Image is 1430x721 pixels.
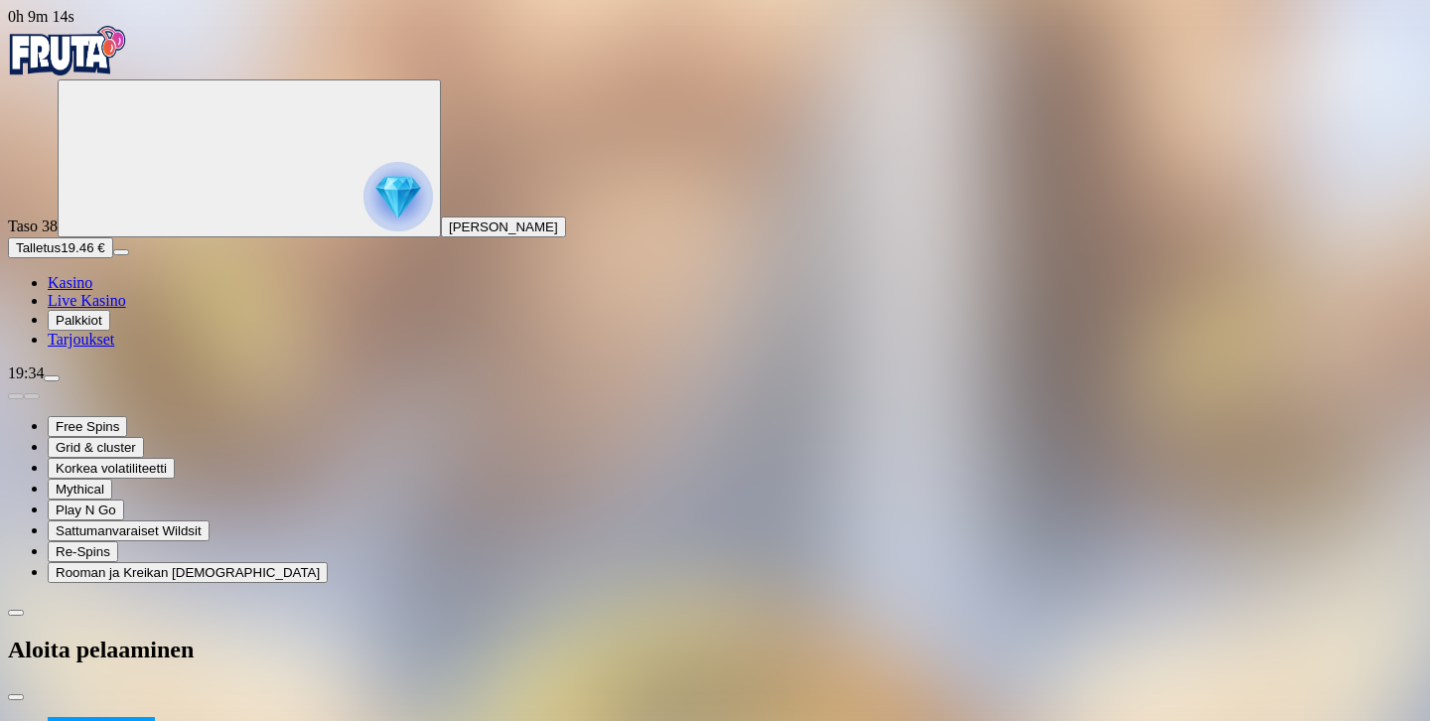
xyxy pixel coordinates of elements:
span: Grid & cluster [56,440,136,455]
span: Talletus [16,240,61,255]
span: user session time [8,8,74,25]
button: reward progress [58,79,441,237]
span: Rooman ja Kreikan [DEMOGRAPHIC_DATA] [56,565,320,580]
button: Palkkiot [48,310,110,331]
button: menu [113,249,129,255]
span: [PERSON_NAME] [449,219,558,234]
button: Sattumanvaraiset Wildsit [48,520,210,541]
span: Taso 38 [8,217,58,234]
button: [PERSON_NAME] [441,216,566,237]
button: next slide [24,393,40,399]
img: Fruta [8,26,127,75]
button: prev slide [8,393,24,399]
a: Kasino [48,274,92,291]
span: 19.46 € [61,240,104,255]
button: close [8,694,24,700]
nav: Main menu [8,274,1422,349]
span: Korkea volatiliteetti [56,461,167,476]
button: menu [44,375,60,381]
button: Rooman ja Kreikan [DEMOGRAPHIC_DATA] [48,562,328,583]
span: 19:34 [8,364,44,381]
span: Play N Go [56,503,116,517]
span: Free Spins [56,419,119,434]
h2: Aloita pelaaminen [8,637,1422,663]
img: reward progress [363,162,433,231]
span: Mythical [56,482,104,497]
button: Talletusplus icon19.46 € [8,237,113,258]
span: Re-Spins [56,544,110,559]
button: Korkea volatiliteetti [48,458,175,479]
button: chevron-left icon [8,610,24,616]
button: Play N Go [48,500,124,520]
span: Palkkiot [56,313,102,328]
button: Mythical [48,479,112,500]
a: Fruta [8,62,127,78]
a: Live Kasino [48,292,126,309]
button: Free Spins [48,416,127,437]
button: Grid & cluster [48,437,144,458]
a: Tarjoukset [48,331,114,348]
nav: Primary [8,26,1422,349]
button: Re-Spins [48,541,118,562]
span: Sattumanvaraiset Wildsit [56,523,202,538]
